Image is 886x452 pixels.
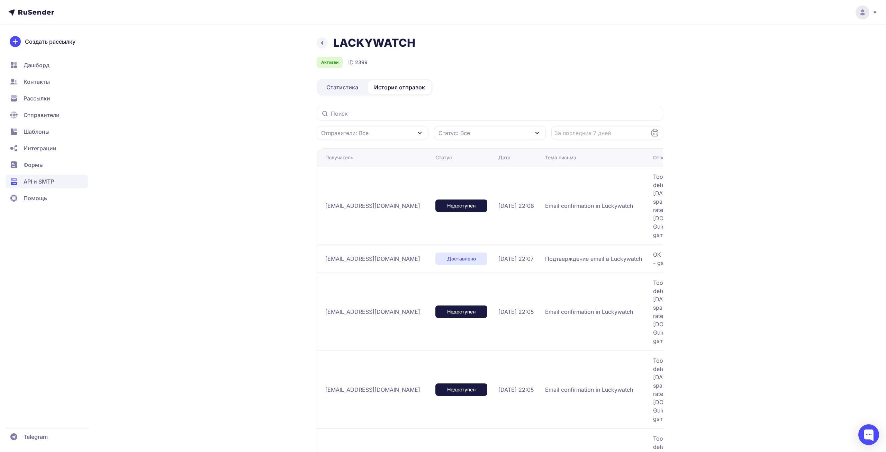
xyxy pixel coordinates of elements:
[333,36,415,50] h1: LACKYWATCH
[325,202,420,210] span: [EMAIL_ADDRESS][DOMAIN_NAME]
[355,59,368,66] span: 2399
[498,385,534,394] span: [DATE] 22:05
[24,94,50,103] span: Рассылки
[447,202,476,209] span: Недоступен
[348,58,368,67] div: ID
[24,61,49,69] span: Дашборд
[439,129,470,137] span: Статус: Все
[653,278,826,345] span: Too many failures (Upstream error: 421 [DATE] Gmail has detected an unusual rate of mail originat...
[447,308,476,315] span: Недоступен
[24,144,56,152] span: Интеграции
[24,161,44,169] span: Формы
[24,78,50,86] span: Контакты
[374,83,425,91] span: История отправок
[24,127,49,136] span: Шаблоны
[24,433,48,441] span: Telegram
[24,111,60,119] span: Отправители
[325,154,353,161] div: Получатель
[368,80,431,94] a: История отправок
[325,385,420,394] span: [EMAIL_ADDRESS][DOMAIN_NAME]
[6,430,88,444] a: Telegram
[447,255,476,262] span: Доставлено
[325,255,420,263] span: [EMAIL_ADDRESS][DOMAIN_NAME]
[325,308,420,316] span: [EMAIL_ADDRESS][DOMAIN_NAME]
[653,356,826,423] span: Too many failures (Upstream error: 421 [DATE] Gmail has detected an unusual rate of mail originat...
[545,202,633,210] span: Email confirmation in Luckywatch
[447,386,476,393] span: Недоступен
[498,255,534,263] span: [DATE] 22:07
[545,385,633,394] span: Email confirmation in Luckywatch
[435,154,452,161] div: Статус
[545,308,633,316] span: Email confirmation in Luckywatch
[653,250,826,267] span: OK 1756840071 2adb3069b0e04-560827779ddsi766797e87.375 - gsmtp
[326,83,358,91] span: Статистика
[24,177,54,186] span: API и SMTP
[317,107,663,121] input: Поиск
[321,60,338,65] span: Активен
[498,154,510,161] div: Дата
[545,154,576,161] div: Тема письма
[653,172,826,239] span: Too many failures (Upstream error: 421 [DATE] Gmail has detected an unusual rate of mail originat...
[25,37,75,46] span: Создать рассылку
[498,202,534,210] span: [DATE] 22:08
[24,194,47,202] span: Помощь
[498,308,534,316] span: [DATE] 22:05
[551,126,663,140] input: Datepicker input
[545,255,642,263] span: Подтверждение email в Luckywatch
[321,129,369,137] span: Отправители: Все
[318,80,367,94] a: Статистика
[653,154,682,161] div: Ответ SMTP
